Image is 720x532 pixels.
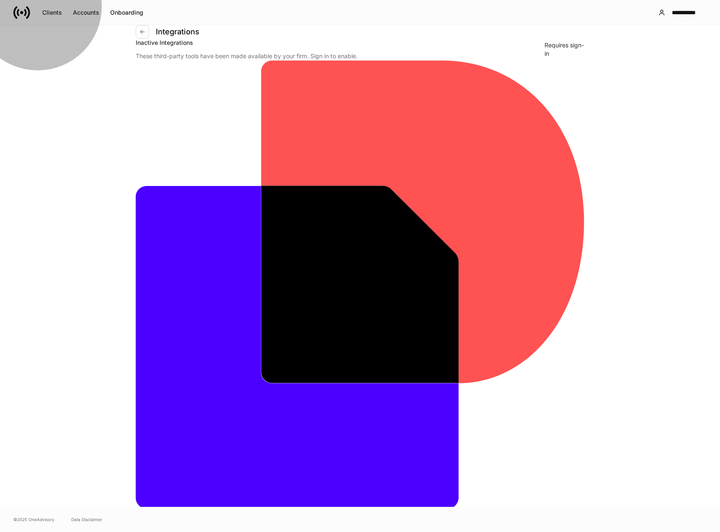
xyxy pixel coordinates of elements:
div: Accounts [73,8,99,17]
div: Inactive Integrations [136,39,545,47]
span: © 2025 OneAdvisory [13,516,54,523]
div: These third-party tools have been made available by your firm. Sign in to enable. [136,47,545,60]
div: Onboarding [110,8,143,17]
div: Requires sign-in [545,41,585,58]
div: Clients [42,8,62,17]
h4: Integrations [156,27,199,37]
a: Data Disclaimer [71,516,102,523]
